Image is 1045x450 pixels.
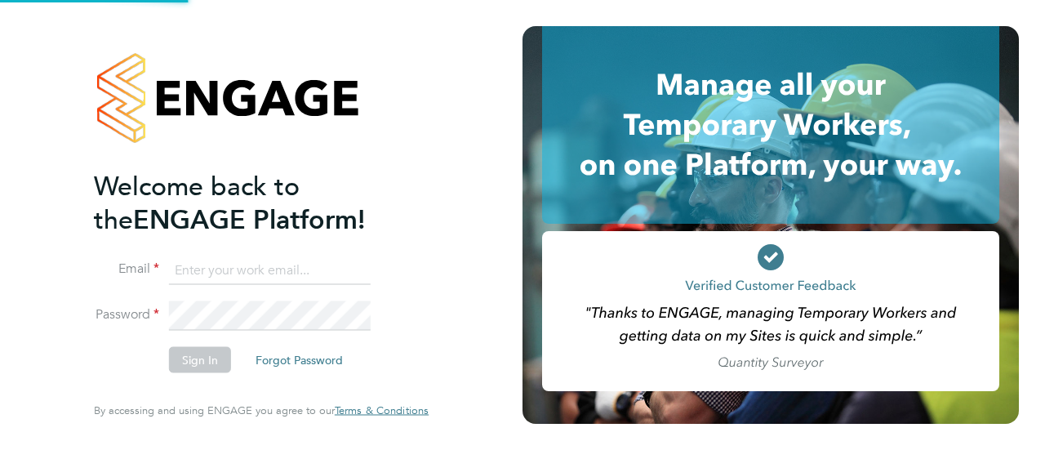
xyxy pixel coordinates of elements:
[94,170,300,235] span: Welcome back to the
[335,403,429,417] span: Terms & Conditions
[94,306,159,323] label: Password
[169,347,231,373] button: Sign In
[94,403,429,417] span: By accessing and using ENGAGE you agree to our
[242,347,356,373] button: Forgot Password
[335,404,429,417] a: Terms & Conditions
[94,169,412,236] h2: ENGAGE Platform!
[169,256,371,285] input: Enter your work email...
[94,261,159,278] label: Email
